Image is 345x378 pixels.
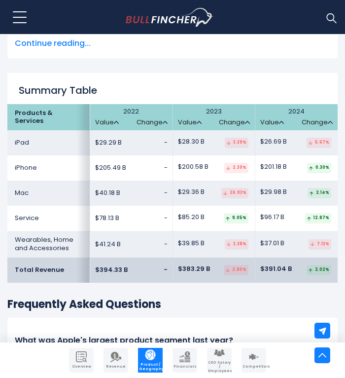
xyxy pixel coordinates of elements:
[225,138,248,148] div: 3.39%
[103,348,128,373] a: Company Revenue
[7,181,90,206] td: Mac
[219,118,250,127] a: Change
[95,164,126,172] span: $205.49 B
[15,335,330,346] h4: What was Apple's largest product segment last year?
[225,239,248,250] div: 3.38%
[164,265,168,274] span: -
[178,163,208,171] span: $200.58 B
[241,348,266,373] a: Company Competitors
[7,84,338,96] h2: Summary Table
[95,266,128,274] span: $394.33 B
[224,213,248,224] div: 9.05%
[178,138,205,146] span: $28.30 B
[172,104,255,131] th: 2023
[7,155,90,181] td: iPhone
[260,239,284,248] span: $37.01 B
[7,258,90,283] td: Total Revenue
[307,138,331,148] div: 5.67%
[164,239,168,249] span: -
[164,138,168,147] span: -
[305,213,331,224] div: 12.87%
[260,213,284,222] span: $96.17 B
[70,365,93,369] span: Overview
[302,118,333,127] a: Change
[164,163,168,172] span: -
[224,265,248,275] div: 2.80%
[95,214,119,223] span: $78.13 B
[164,188,168,197] span: -
[95,118,119,127] a: Value
[307,163,331,173] div: 0.30%
[260,118,284,127] a: Value
[15,38,330,49] span: Continue reading...
[307,265,331,275] div: 2.02%
[173,365,196,369] span: Financials
[178,239,205,248] span: $39.85 B
[224,163,248,173] div: 2.39%
[7,206,90,231] td: Service
[172,348,197,373] a: Company Financials
[7,298,338,312] h3: Frequently Asked Questions
[260,188,287,196] span: $29.98 B
[90,104,173,131] th: 2022
[242,365,265,369] span: Competitors
[7,104,90,131] th: Products & Services
[139,363,162,371] span: Product / Geography
[260,163,287,171] span: $201.18 B
[95,189,120,197] span: $40.18 B
[7,130,90,155] td: iPad
[104,365,127,369] span: Revenue
[308,188,331,198] div: 2.14%
[255,104,338,131] th: 2024
[178,118,202,127] a: Value
[221,188,248,198] div: 26.93%
[69,348,94,373] a: Company Overview
[95,240,121,249] span: $41.24 B
[126,8,232,27] a: Go to homepage
[7,231,90,258] td: Wearables, Home and Accessories
[178,265,210,273] span: $383.29 B
[178,213,205,222] span: $85.20 B
[260,138,287,146] span: $26.69 B
[164,213,168,223] span: -
[138,348,163,373] a: Company Product/Geography
[309,239,331,250] div: 7.13%
[260,265,292,273] span: $391.04 B
[95,139,122,147] span: $29.29 B
[207,348,232,373] a: Company Employees
[208,361,231,373] span: CEO Salary / Employees
[126,8,214,27] img: Bullfincher logo
[178,188,205,196] span: $29.36 B
[137,118,168,127] a: Change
